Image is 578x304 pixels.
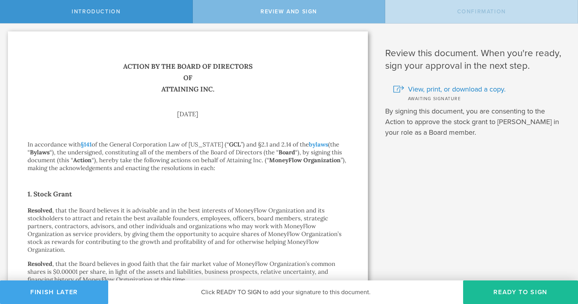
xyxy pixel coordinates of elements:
strong: Bylaws [30,148,50,156]
strong: MoneyFlow Organization [269,156,341,164]
p: , that the Board believes in good faith that the fair market value of MoneyFlow Organization’s co... [28,260,348,284]
strong: Resolved [28,260,52,267]
strong: Resolved [28,207,52,214]
h1: Review this document. When you're ready, sign your approval in the next step. [385,47,566,72]
h1: Action by the Board of Directors of Attaining Inc. [28,61,348,95]
span: Review and Sign [260,8,317,15]
a: bylaws [309,141,328,148]
p: In accordance with of the General Corporation Law of [US_STATE] (“ ”) and §2.1 and 2.14 of the (t... [28,141,348,172]
a: §141 [81,141,92,148]
span: Confirmation [457,8,506,15]
span: Introduction [72,8,120,15]
strong: Board [279,148,295,156]
div: Click READY TO SIGN to add your signature to this document. [108,280,463,304]
strong: Action [73,156,92,164]
span: View, print, or download a copy. [408,84,506,94]
h2: 1. Stock Grant [28,188,348,200]
div: [DATE] [28,111,348,117]
strong: GCL [229,141,241,148]
button: Ready to Sign [463,280,578,304]
div: Awaiting signature [393,94,566,102]
p: By signing this document, you are consenting to the Action to approve the stock grant to [PERSON_... [385,106,566,138]
p: , that the Board believes it is advisable and in the best interests of MoneyFlow Organization and... [28,207,348,254]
